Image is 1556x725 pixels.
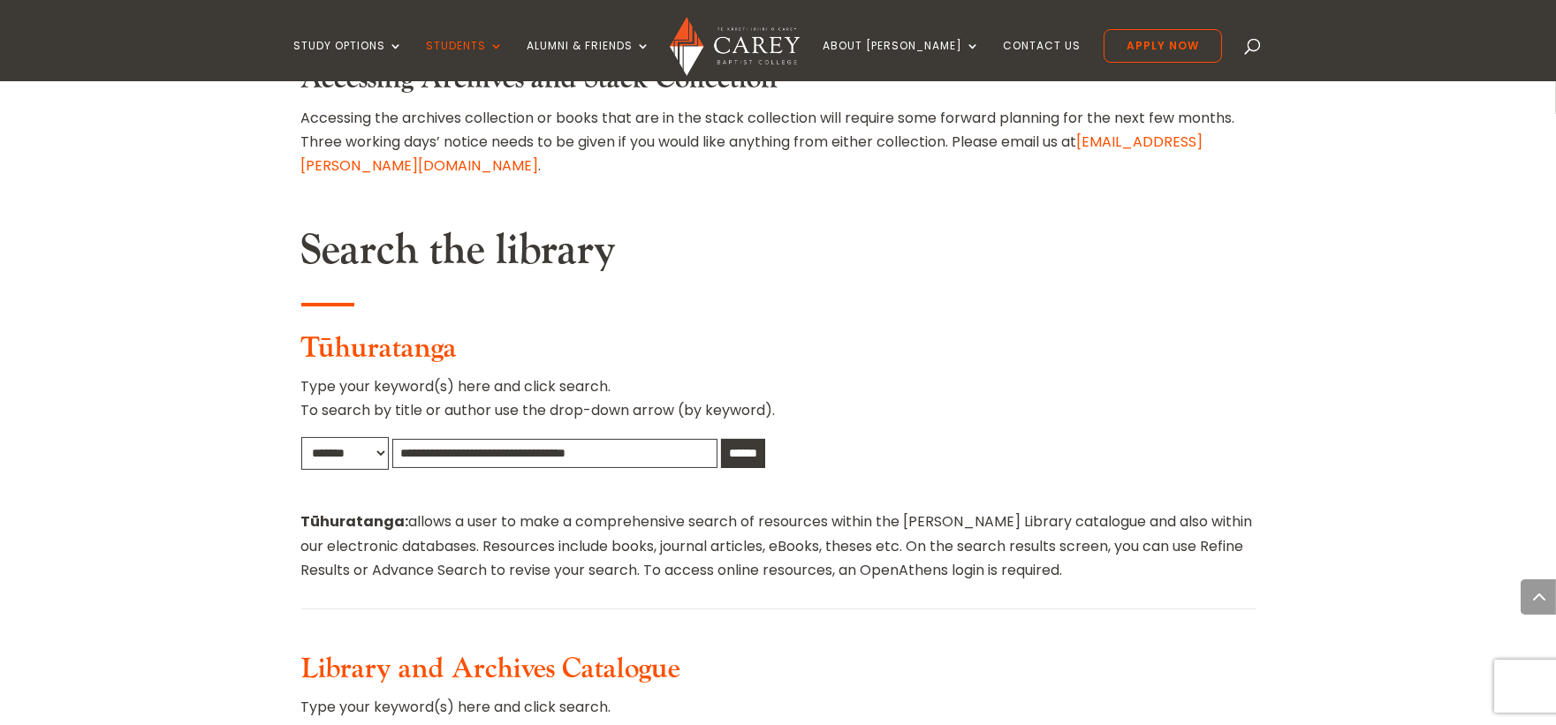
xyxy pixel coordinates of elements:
[1003,40,1081,81] a: Contact Us
[301,106,1256,178] p: Accessing the archives collection or books that are in the stack collection will require some for...
[301,653,1256,695] h3: Library and Archives Catalogue
[527,40,650,81] a: Alumni & Friends
[301,225,1256,285] h2: Search the library
[426,40,504,81] a: Students
[301,332,1256,374] h3: Tūhuratanga
[1104,29,1222,63] a: Apply Now
[301,510,1256,582] p: allows a user to make a comprehensive search of resources within the [PERSON_NAME] Library catalo...
[301,63,1256,105] h3: Accessing Archives and Stack Collection
[670,17,801,77] img: Carey Baptist College
[823,40,980,81] a: About [PERSON_NAME]
[293,40,403,81] a: Study Options
[301,511,409,532] strong: Tūhuratanga:
[301,374,1256,436] p: Type your keyword(s) here and click search. To search by title or author use the drop-down arrow ...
